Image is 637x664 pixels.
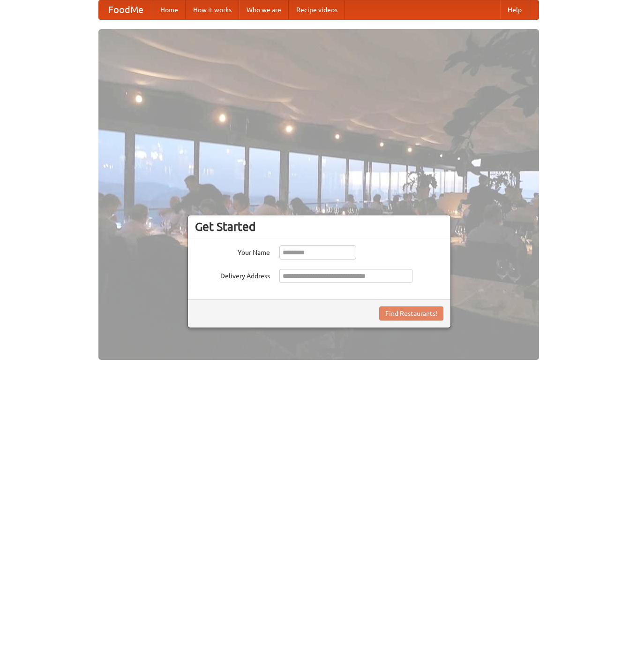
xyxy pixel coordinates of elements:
[153,0,186,19] a: Home
[195,245,270,257] label: Your Name
[195,220,443,234] h3: Get Started
[379,306,443,321] button: Find Restaurants!
[195,269,270,281] label: Delivery Address
[500,0,529,19] a: Help
[99,0,153,19] a: FoodMe
[186,0,239,19] a: How it works
[289,0,345,19] a: Recipe videos
[239,0,289,19] a: Who we are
